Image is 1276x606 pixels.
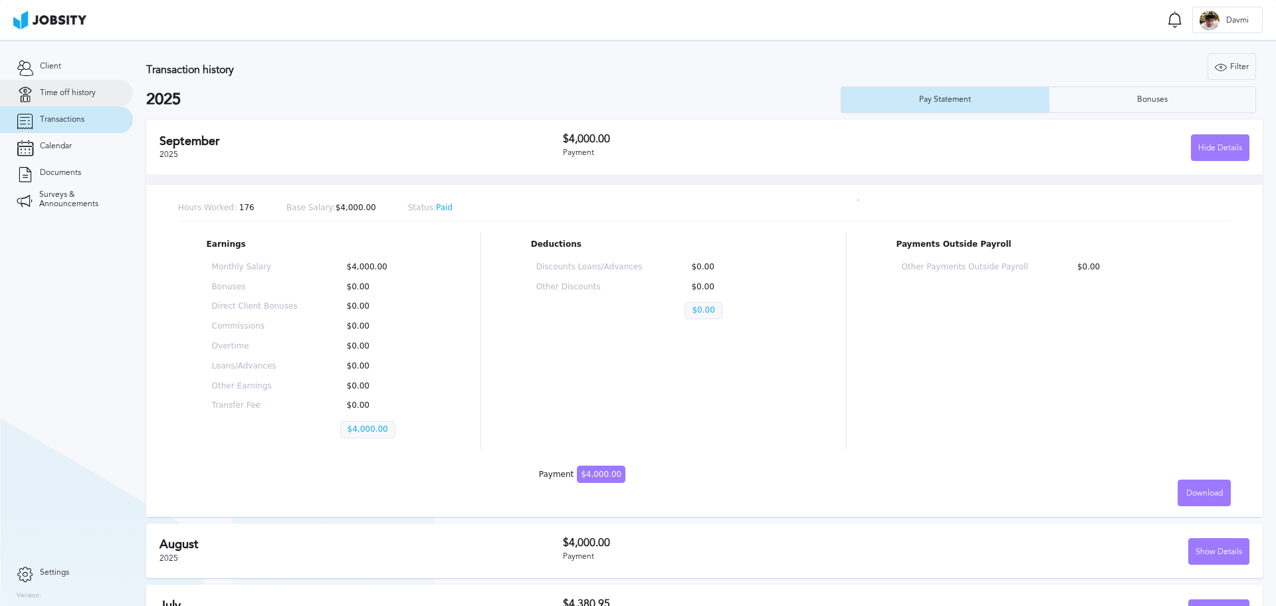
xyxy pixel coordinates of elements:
h3: Transaction history [146,64,754,76]
p: Direct Client Bonuses [212,302,298,311]
label: Version: [17,592,41,600]
p: $0.00 [685,283,791,292]
img: ab4bad089aa723f57921c736e9817d99.png [13,11,86,29]
span: Calendar [40,142,72,151]
p: $0.00 [340,362,426,371]
p: $4,000.00 [286,204,376,213]
span: 2025 [159,150,178,159]
span: Davmi [1220,16,1255,25]
p: Other Payments Outside Payroll [901,263,1027,272]
p: Other Earnings [212,382,298,391]
button: Bonuses [1049,86,1257,113]
p: Earnings [207,240,431,249]
h2: September [159,134,563,148]
p: $0.00 [685,302,722,319]
p: Monthly Salary [212,263,298,272]
div: Pay Statement [912,95,978,104]
span: 2025 [159,553,178,563]
div: Show Details [1189,539,1249,565]
p: $0.00 [685,263,791,272]
p: $0.00 [340,342,426,351]
p: 176 [178,204,255,213]
p: Payments Outside Payroll [896,240,1202,249]
span: Client [40,62,61,71]
span: Time off history [40,88,96,98]
p: $0.00 [340,283,426,292]
button: Pay Statement [841,86,1049,113]
p: Discounts Loans/Advances [536,263,643,272]
p: Transfer Fee [212,401,298,410]
p: $0.00 [340,382,426,391]
div: Bonuses [1130,95,1174,104]
button: Download [1178,480,1231,506]
h3: $4,000.00 [563,133,906,145]
div: Hide Details [1192,135,1249,162]
div: Payment [563,148,906,158]
p: Bonuses [212,283,298,292]
span: Transactions [40,115,84,124]
span: Download [1186,489,1223,498]
p: $0.00 [1071,263,1197,272]
button: DDavmi [1192,7,1263,33]
p: $0.00 [340,322,426,331]
span: Base Salary: [286,203,336,212]
span: Hours Worked: [178,203,237,212]
h3: $4,000.00 [563,537,906,549]
p: $4,000.00 [340,421,395,438]
button: Show Details [1188,538,1249,565]
span: Documents [40,168,81,178]
span: Surveys & Announcements [39,190,116,209]
span: Status: [408,203,436,212]
p: $0.00 [340,401,426,410]
div: Filter [1208,54,1255,80]
button: Hide Details [1191,134,1249,161]
p: Paid [408,204,453,213]
p: $4,000.00 [340,263,426,272]
div: Payment [563,552,906,561]
p: $0.00 [340,302,426,311]
button: Filter [1208,53,1256,80]
h2: August [159,537,563,551]
p: Loans/Advances [212,362,298,371]
p: Other Discounts [536,283,643,292]
div: D [1200,11,1220,31]
p: Commissions [212,322,298,331]
span: Settings [40,568,69,577]
p: Overtime [212,342,298,351]
span: $4,000.00 [577,466,625,483]
h2: 2025 [146,90,841,109]
p: Deductions [531,240,796,249]
div: Payment [539,470,625,480]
